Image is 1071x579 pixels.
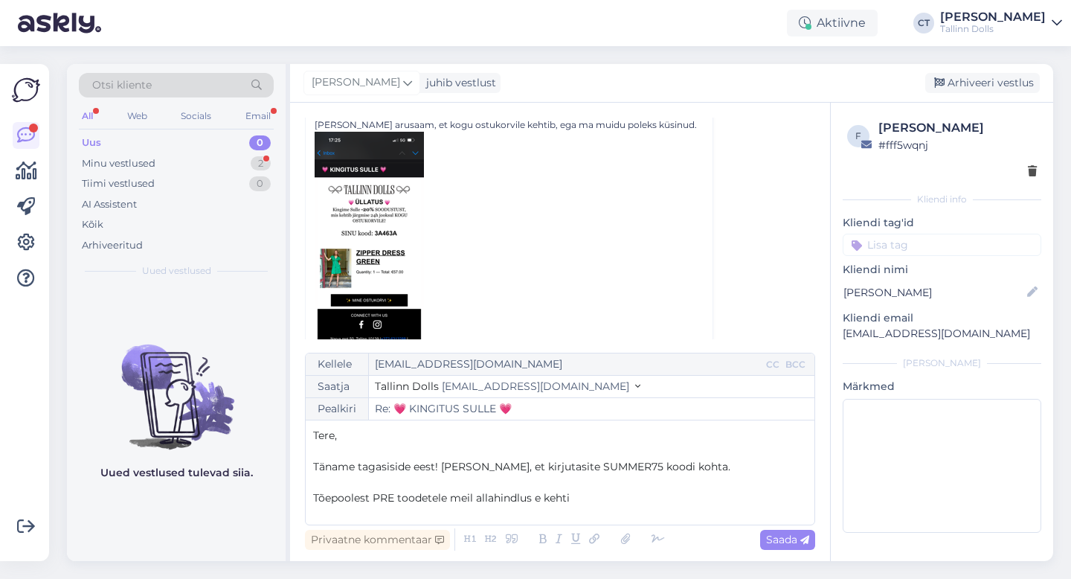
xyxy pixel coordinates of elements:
p: Kliendi tag'id [843,215,1041,231]
span: Tallinn Dolls [375,380,439,393]
div: CC [763,358,782,371]
span: [EMAIL_ADDRESS][DOMAIN_NAME] [442,380,629,393]
input: Lisa tag [843,234,1041,256]
div: Kliendi info [843,193,1041,206]
span: Saada [766,533,809,546]
div: 0 [249,135,271,150]
input: Write subject here... [369,398,814,420]
p: [EMAIL_ADDRESS][DOMAIN_NAME] [843,326,1041,342]
div: 2 [251,156,271,171]
p: Kliendi nimi [843,262,1041,278]
div: juhib vestlust [420,75,496,91]
div: [PERSON_NAME] [878,119,1037,137]
input: Lisa nimi [843,284,1024,301]
div: # fff5wqnj [878,137,1037,153]
div: Socials [178,106,214,126]
div: Email [242,106,274,126]
div: CT [913,13,934,33]
div: Kellele [306,354,369,375]
p: Uued vestlused tulevad siia. [100,465,253,481]
div: Minu vestlused [82,156,155,171]
div: Uus [82,135,101,150]
div: [PERSON_NAME] [940,11,1046,23]
div: Privaatne kommentaar [305,530,450,550]
button: Tallinn Dolls [EMAIL_ADDRESS][DOMAIN_NAME] [375,379,640,394]
img: No chats [67,318,286,452]
div: [PERSON_NAME] [843,356,1041,370]
div: Tallinn Dolls [940,23,1046,35]
div: Tiimi vestlused [82,176,155,191]
span: Uued vestlused [142,264,211,278]
div: Saatja [306,376,369,397]
span: f [855,130,861,141]
p: Märkmed [843,379,1041,394]
div: All [79,106,96,126]
div: Arhiveeri vestlus [925,73,1040,93]
div: Pealkiri [306,398,369,420]
span: Otsi kliente [92,77,152,93]
div: Web [124,106,150,126]
span: Tõepoolest PRE toodetele meil allahindlus e kehti [313,491,570,505]
div: AI Assistent [82,197,137,212]
span: [PERSON_NAME] [312,74,400,91]
div: BCC [782,358,808,371]
div: 0 [249,176,271,191]
p: Kliendi email [843,310,1041,326]
div: Ma vaatan, et esialgses meilis ei tulnud teie saadetud pilt [PERSON_NAME]. Sellelt jääb [PERSON_N... [315,105,704,370]
span: Tere, [313,429,337,442]
div: Arhiveeritud [82,238,143,253]
img: image0.png [315,132,424,370]
span: Täname tagasiside eest! [PERSON_NAME], et kirjutasite SUMMER75 koodi kohta. [313,460,730,473]
img: Askly Logo [12,76,40,104]
input: Recepient... [369,354,763,375]
div: Aktiivne [787,10,878,36]
div: Kõik [82,217,103,232]
a: [PERSON_NAME]Tallinn Dolls [940,11,1062,35]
